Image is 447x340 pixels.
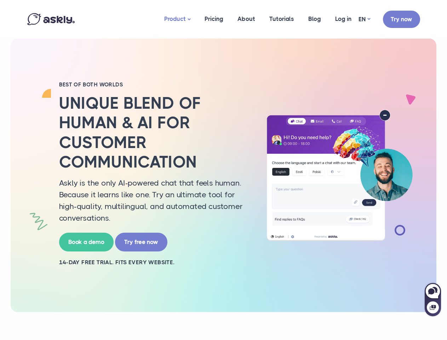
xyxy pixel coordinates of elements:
a: Try now [383,11,420,28]
p: Askly is the only AI-powered chat that feels human. Because it learns like one. Try an ultimate t... [59,177,250,224]
a: Log in [328,2,359,36]
img: AI multilingual chat [261,110,418,240]
a: Pricing [197,2,230,36]
h2: Unique blend of human & AI for customer communication [59,93,250,172]
img: Askly [27,13,75,25]
a: Blog [301,2,328,36]
a: Tutorials [262,2,301,36]
h2: BEST OF BOTH WORLDS [59,81,250,88]
h2: 14-day free trial. Fits every website. [59,259,250,266]
a: About [230,2,262,36]
a: Try free now [115,233,167,251]
a: Book a demo [59,233,114,251]
a: EN [359,14,370,24]
iframe: Askly chat [424,282,442,317]
a: Product [157,2,197,37]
